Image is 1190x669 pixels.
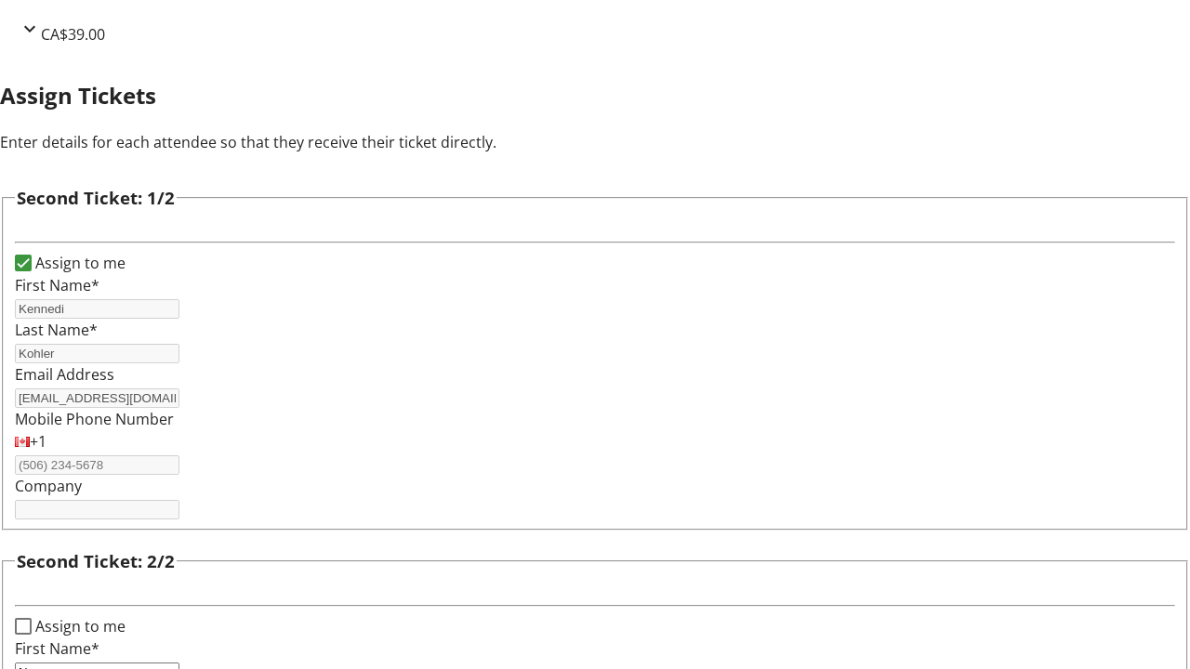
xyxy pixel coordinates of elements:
[32,615,126,637] label: Assign to me
[15,455,179,475] input: (506) 234-5678
[32,252,126,274] label: Assign to me
[15,320,98,340] label: Last Name*
[15,364,114,385] label: Email Address
[15,275,99,295] label: First Name*
[15,409,174,429] label: Mobile Phone Number
[17,548,175,574] h3: Second Ticket: 2/2
[41,24,105,45] span: CA$39.00
[15,476,82,496] label: Company
[15,638,99,659] label: First Name*
[17,185,175,211] h3: Second Ticket: 1/2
